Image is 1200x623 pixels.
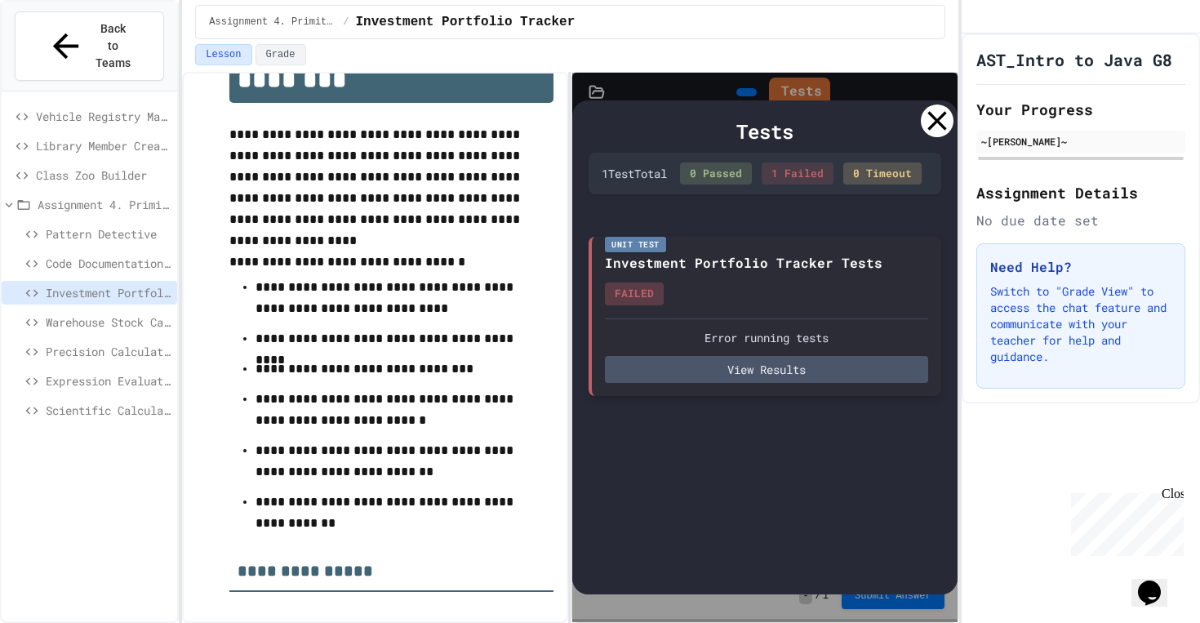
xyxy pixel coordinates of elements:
span: Precision Calculator System [46,343,171,360]
button: Back to Teams [15,11,164,81]
div: 0 Passed [680,162,752,185]
h2: Assignment Details [976,181,1185,204]
span: Code Documentation Lab [46,255,171,272]
button: Grade [256,44,306,65]
div: ~[PERSON_NAME]~ [981,134,1180,149]
span: Expression Evaluator Fix [46,372,171,389]
span: Warehouse Stock Calculator [46,314,171,331]
button: Lesson [195,44,251,65]
span: Library Member Creator [36,137,171,154]
span: Scientific Calculator [46,402,171,419]
span: Back to Teams [95,20,133,72]
span: Class Zoo Builder [36,167,171,184]
span: / [343,16,349,29]
h2: Your Progress [976,98,1185,121]
div: FAILED [605,283,664,305]
p: Switch to "Grade View" to access the chat feature and communicate with your teacher for help and ... [990,283,1171,365]
iframe: chat widget [1131,558,1184,607]
div: Investment Portfolio Tracker Tests [605,253,882,273]
div: 1 Failed [762,162,833,185]
h3: Need Help? [990,257,1171,277]
div: 0 Timeout [843,162,922,185]
span: Pattern Detective [46,225,171,243]
iframe: chat widget [1064,487,1184,556]
button: View Results [605,356,927,383]
div: Tests [589,117,940,146]
div: Chat with us now!Close [7,7,113,104]
span: Investment Portfolio Tracker [355,12,575,32]
div: 1 Test Total [602,165,667,182]
div: No due date set [976,211,1185,230]
div: Unit Test [605,237,666,252]
span: Assignment 4. Primitive Types [209,16,336,29]
span: Investment Portfolio Tracker [46,284,171,301]
span: Assignment 4. Primitive Types [38,196,171,213]
h1: AST_Intro to Java G8 [976,48,1172,71]
div: Error running tests [605,329,927,346]
span: Vehicle Registry Manager [36,108,171,125]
